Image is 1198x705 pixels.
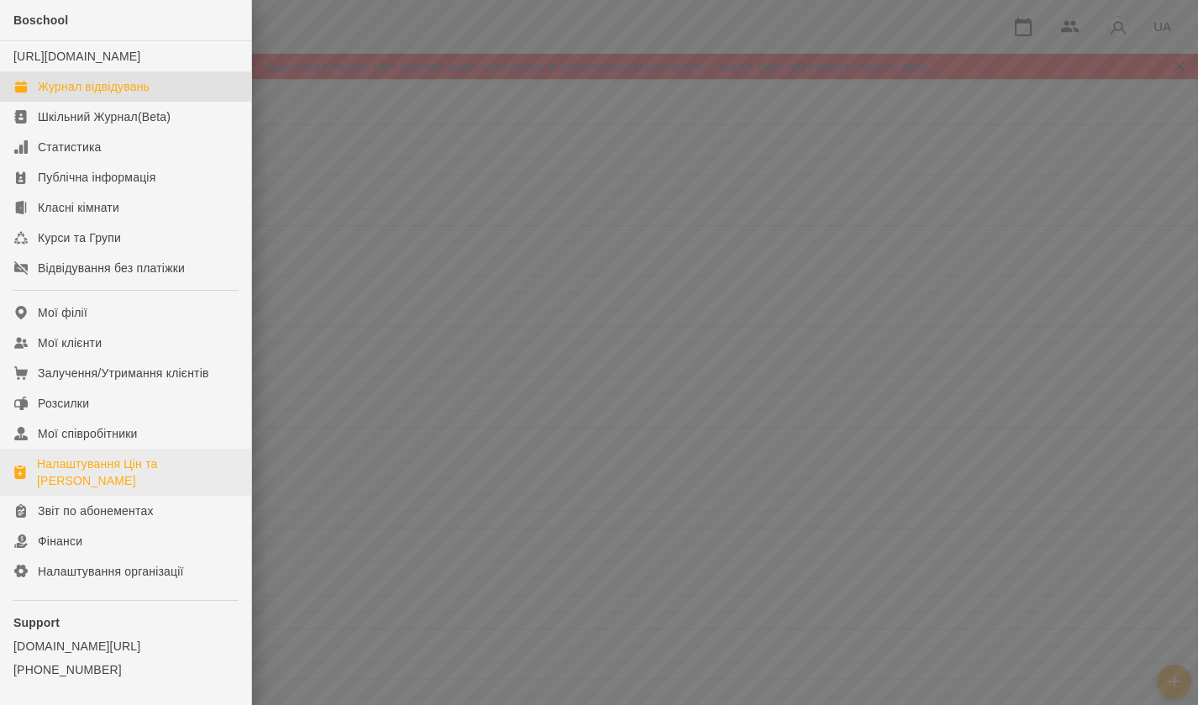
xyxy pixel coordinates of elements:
div: Налаштування організації [38,563,184,580]
div: Мої філії [38,304,87,321]
div: Мої співробітники [38,425,138,442]
div: Розсилки [38,395,89,412]
div: Шкільний Журнал(Beta) [38,108,171,125]
div: Мої клієнти [38,334,102,351]
div: Звіт по абонементах [38,502,154,519]
div: Налаштування Цін та [PERSON_NAME] [37,455,238,489]
p: Support [13,614,238,631]
div: Відвідування без платіжки [38,260,185,276]
div: Курси та Групи [38,229,121,246]
a: [URL][DOMAIN_NAME] [13,50,140,63]
div: Журнал відвідувань [38,78,150,95]
div: Публічна інформація [38,169,155,186]
span: Boschool [13,13,68,27]
div: Статистика [38,139,102,155]
div: Залучення/Утримання клієнтів [38,365,209,381]
a: [PHONE_NUMBER] [13,661,238,678]
div: Фінанси [38,533,82,550]
a: [DOMAIN_NAME][URL] [13,638,238,655]
div: Класні кімнати [38,199,119,216]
